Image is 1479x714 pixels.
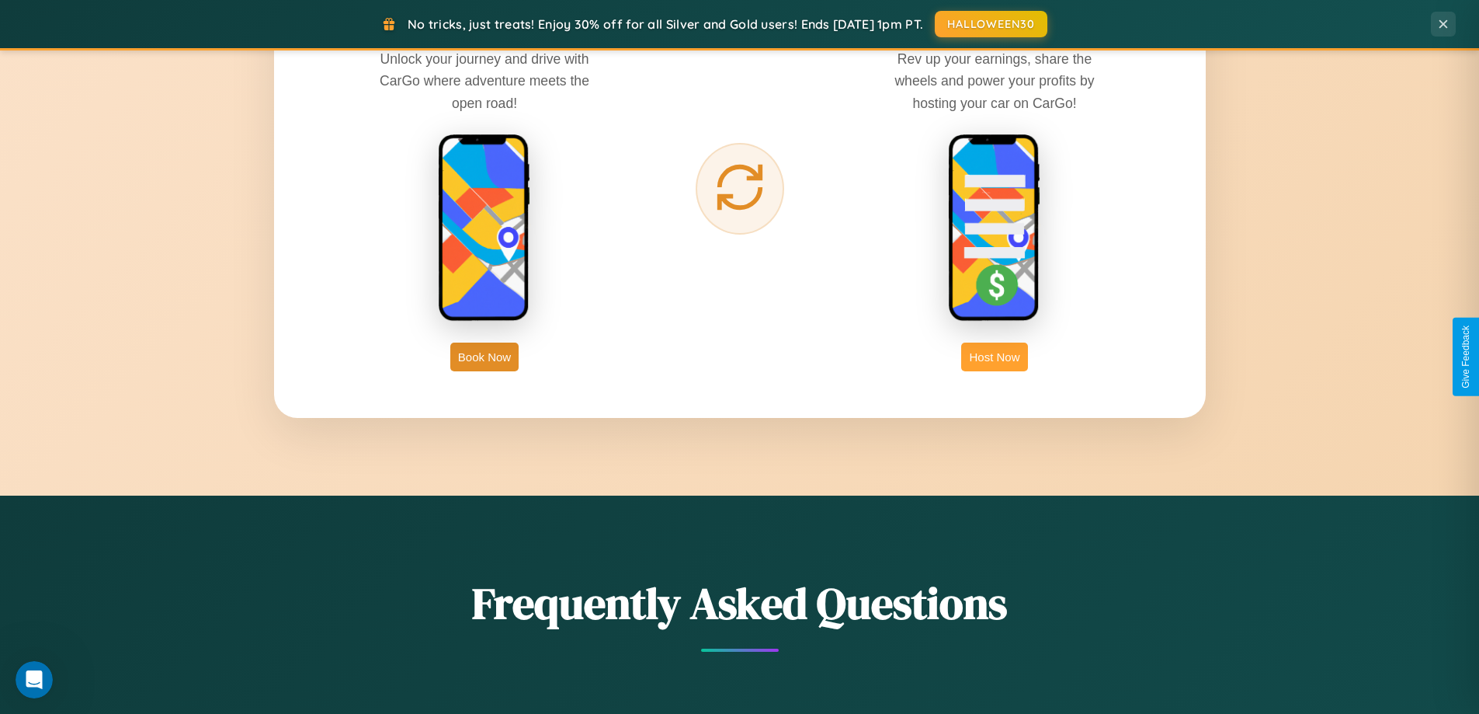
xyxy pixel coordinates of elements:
h2: Frequently Asked Questions [274,573,1206,633]
p: Unlock your journey and drive with CarGo where adventure meets the open road! [368,48,601,113]
img: rent phone [438,134,531,323]
button: Host Now [961,343,1027,371]
button: Book Now [450,343,519,371]
span: No tricks, just treats! Enjoy 30% off for all Silver and Gold users! Ends [DATE] 1pm PT. [408,16,923,32]
p: Rev up your earnings, share the wheels and power your profits by hosting your car on CarGo! [878,48,1111,113]
iframe: Intercom live chat [16,661,53,698]
img: host phone [948,134,1041,323]
div: Give Feedback [1460,326,1471,388]
button: HALLOWEEN30 [935,11,1047,37]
